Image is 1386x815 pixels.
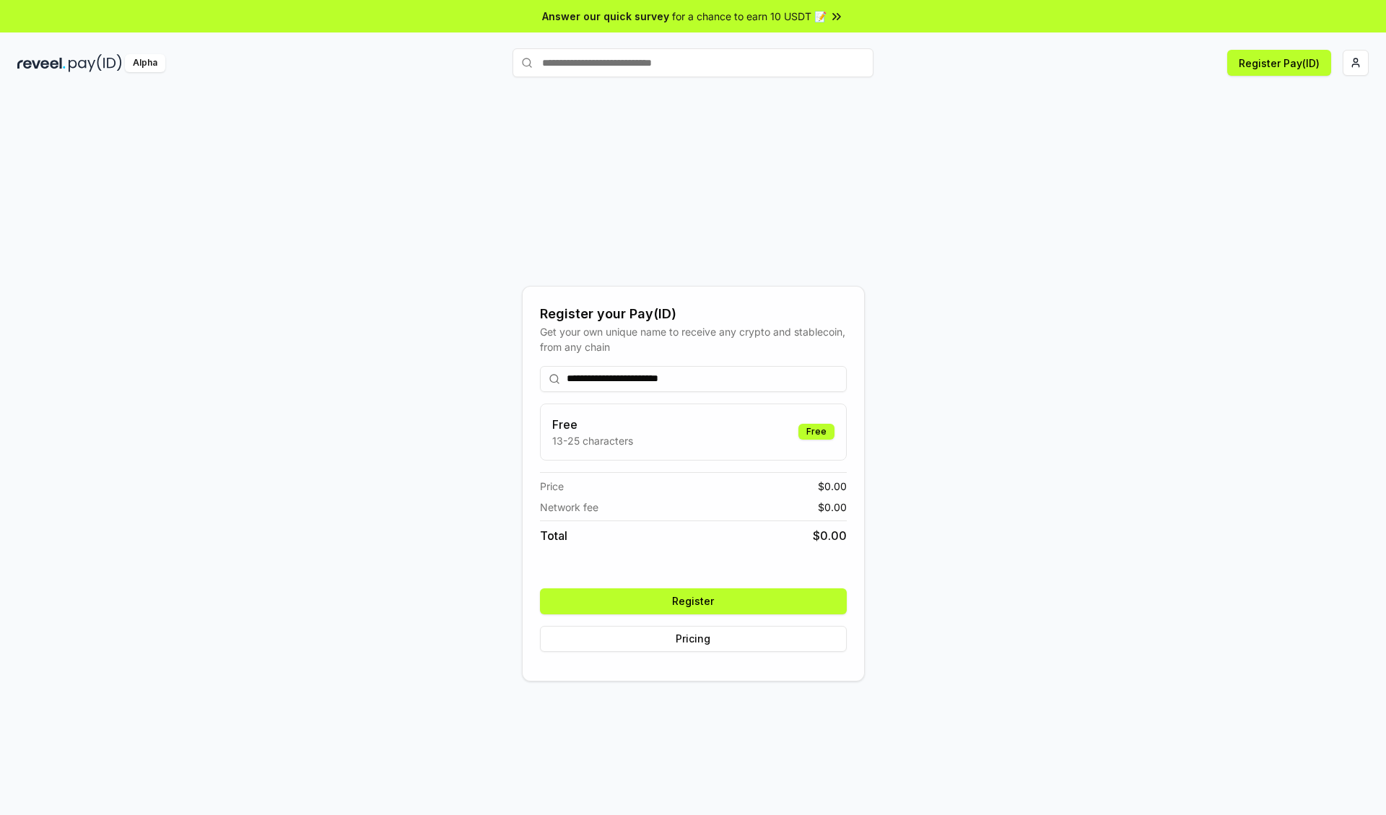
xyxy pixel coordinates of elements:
[1227,50,1331,76] button: Register Pay(ID)
[540,304,847,324] div: Register your Pay(ID)
[69,54,122,72] img: pay_id
[125,54,165,72] div: Alpha
[798,424,834,440] div: Free
[552,416,633,433] h3: Free
[672,9,827,24] span: for a chance to earn 10 USDT 📝
[818,500,847,515] span: $ 0.00
[540,324,847,354] div: Get your own unique name to receive any crypto and stablecoin, from any chain
[540,527,567,544] span: Total
[540,479,564,494] span: Price
[540,626,847,652] button: Pricing
[542,9,669,24] span: Answer our quick survey
[813,527,847,544] span: $ 0.00
[552,433,633,448] p: 13-25 characters
[818,479,847,494] span: $ 0.00
[540,588,847,614] button: Register
[540,500,598,515] span: Network fee
[17,54,66,72] img: reveel_dark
